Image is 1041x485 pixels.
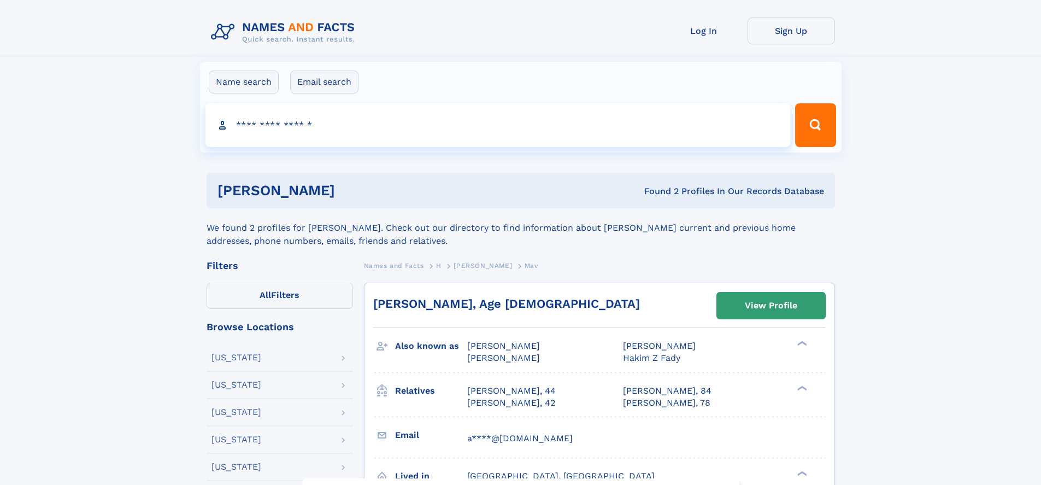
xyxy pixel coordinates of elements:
[623,397,710,409] a: [PERSON_NAME], 78
[745,293,797,318] div: View Profile
[260,290,271,300] span: All
[623,385,711,397] a: [PERSON_NAME], 84
[395,382,467,400] h3: Relatives
[795,384,808,391] div: ❯
[795,470,808,477] div: ❯
[211,408,261,417] div: [US_STATE]
[795,340,808,347] div: ❯
[207,322,353,332] div: Browse Locations
[211,435,261,444] div: [US_STATE]
[748,17,835,44] a: Sign Up
[207,208,835,248] div: We found 2 profiles for [PERSON_NAME]. Check out our directory to find information about [PERSON_...
[467,385,556,397] a: [PERSON_NAME], 44
[209,71,279,94] label: Name search
[207,283,353,309] label: Filters
[364,259,424,272] a: Names and Facts
[660,17,748,44] a: Log In
[467,341,540,351] span: [PERSON_NAME]
[467,353,540,363] span: [PERSON_NAME]
[717,293,825,319] a: View Profile
[211,463,261,471] div: [US_STATE]
[217,184,490,197] h1: [PERSON_NAME]
[207,261,353,271] div: Filters
[525,262,538,270] span: Mav
[395,337,467,355] h3: Also known as
[211,381,261,389] div: [US_STATE]
[490,185,824,197] div: Found 2 Profiles In Our Records Database
[623,353,680,363] span: Hakim Z Fady
[436,262,442,270] span: H
[373,297,640,311] a: [PERSON_NAME], Age [DEMOGRAPHIC_DATA]
[795,103,836,147] button: Search Button
[211,353,261,362] div: [US_STATE]
[205,103,791,147] input: search input
[454,262,512,270] span: [PERSON_NAME]
[290,71,358,94] label: Email search
[467,397,555,409] a: [PERSON_NAME], 42
[207,17,364,47] img: Logo Names and Facts
[395,426,467,445] h3: Email
[436,259,442,272] a: H
[454,259,512,272] a: [PERSON_NAME]
[623,341,696,351] span: [PERSON_NAME]
[467,471,655,481] span: [GEOGRAPHIC_DATA], [GEOGRAPHIC_DATA]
